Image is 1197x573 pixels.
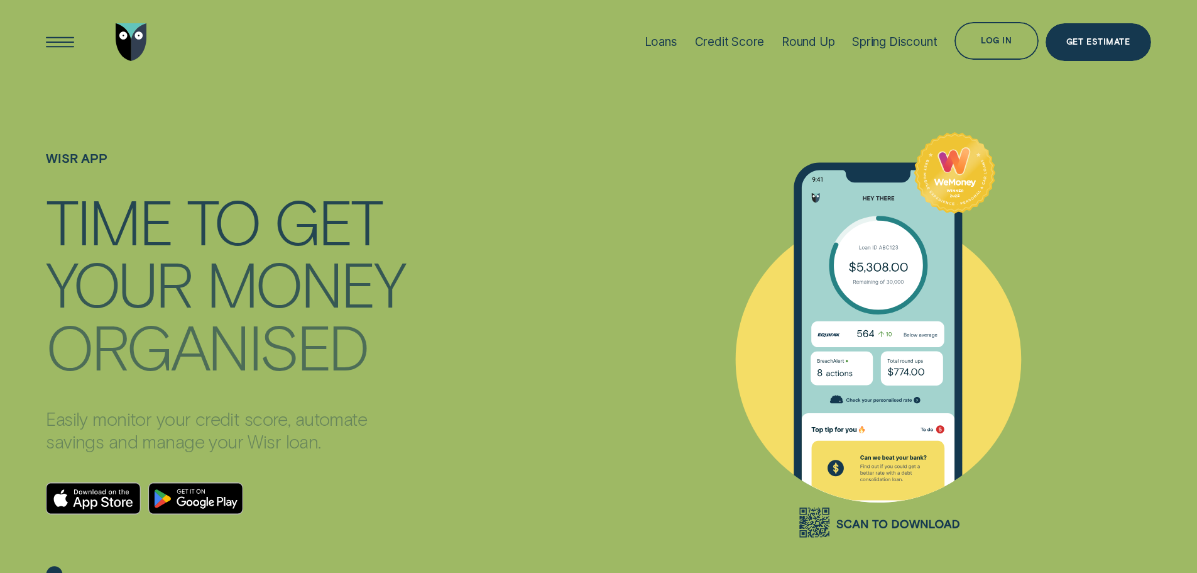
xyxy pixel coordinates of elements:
h4: TIME TO GET YOUR MONEY ORGANISED [46,188,409,364]
div: Spring Discount [852,35,937,49]
div: YOUR [46,253,191,312]
div: GET [274,191,381,250]
div: Round Up [782,35,835,49]
div: ORGANISED [46,316,368,375]
div: MONEY [206,253,404,312]
a: Download on the App Store [46,482,141,515]
div: Credit Score [695,35,765,49]
a: Android App on Google Play [148,482,243,515]
div: Loans [645,35,677,49]
h1: WISR APP [46,150,409,189]
div: TIME [46,191,172,250]
div: TO [187,191,260,250]
button: Open Menu [41,23,79,61]
button: Log in [954,22,1038,60]
img: Wisr [116,23,147,61]
a: Get Estimate [1046,23,1151,61]
p: Easily monitor your credit score, automate savings and manage your Wisr loan. [46,408,409,453]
